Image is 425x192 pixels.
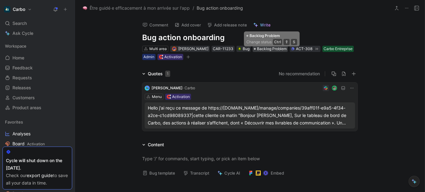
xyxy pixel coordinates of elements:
span: Backlog Problem [257,46,287,52]
span: Workspace [5,43,26,49]
a: Customers [2,93,72,102]
div: Quotes1 [140,70,173,77]
img: 🧠 [83,6,87,10]
div: 1 [165,71,170,77]
button: Write [250,21,273,29]
button: Cycle AI [215,169,243,177]
span: · Carbo [183,86,195,90]
span: Analyses [12,131,30,137]
img: logo [145,86,150,91]
a: Home [2,53,72,63]
span: [PERSON_NAME] [152,86,183,90]
div: CAR-11233 [213,46,233,52]
div: Menu [152,94,162,100]
div: 🧲 Activation [159,54,182,60]
a: BoardActivation [2,139,72,148]
span: Releases [12,85,31,91]
div: Backlog Problem [253,46,288,52]
a: Analyses [2,129,72,138]
span: Board [12,141,45,147]
div: Carbo Entreprise [324,46,353,52]
a: export guide [27,173,53,178]
img: avatar [333,86,337,90]
span: Être guidé⸱e efficacement à mon arrivée sur l'app [90,4,190,12]
button: 🧠Être guidé⸱e efficacement à mon arrivée sur l'app [81,4,191,12]
span: Feedback [12,65,33,71]
div: Hello j'ai reçu ce message de https://[DOMAIN_NAME]/manage/companies/39aff01f-e9a5-4f34-a2ce-c1cd... [148,104,352,127]
button: Comment [140,21,171,29]
div: Check our to save all your data in time. [6,172,69,187]
a: Requests [2,73,72,82]
button: No recommendation [279,70,320,77]
a: Releases [2,83,72,92]
span: Bug action onboarding [197,4,243,12]
span: Requests [12,75,32,81]
h1: Bug action onboarding [142,33,357,43]
span: Write [260,22,271,28]
div: Admin [143,54,154,60]
img: 🪲 [238,47,241,51]
a: Feedback [2,63,72,73]
span: Favorites [5,119,23,125]
button: Add release note [204,21,250,29]
span: Customers [12,95,35,101]
div: Workspace [2,41,72,51]
a: Ask Cycle [2,29,72,38]
h1: Carbo [13,7,25,12]
div: Search [2,19,72,28]
span: / [193,4,194,12]
span: Ask Cycle [12,30,33,37]
div: ACT-308 [296,46,312,52]
a: Product areas [2,103,72,112]
button: Transcript [180,169,212,177]
img: avatar [172,47,176,50]
span: Activation [27,142,45,146]
span: Home [12,55,24,61]
span: Search [12,20,27,27]
button: Embed [245,169,287,177]
button: CarboCarbo [2,5,33,14]
div: Favorites [2,117,72,127]
div: Multi area [149,46,167,52]
button: Bug template [140,169,178,177]
div: Cycle will shut down on the [DATE]. [6,157,69,172]
button: Add cover [172,21,204,29]
div: Content [140,141,166,148]
div: Quotes [148,70,170,77]
img: Carbo [4,6,10,12]
span: Product areas [12,105,41,111]
div: Bug [238,46,250,52]
div: 🧲 Activation [166,94,190,100]
div: 🪲Bug [236,46,251,52]
span: [PERSON_NAME] [178,46,208,51]
div: Content [148,141,164,148]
